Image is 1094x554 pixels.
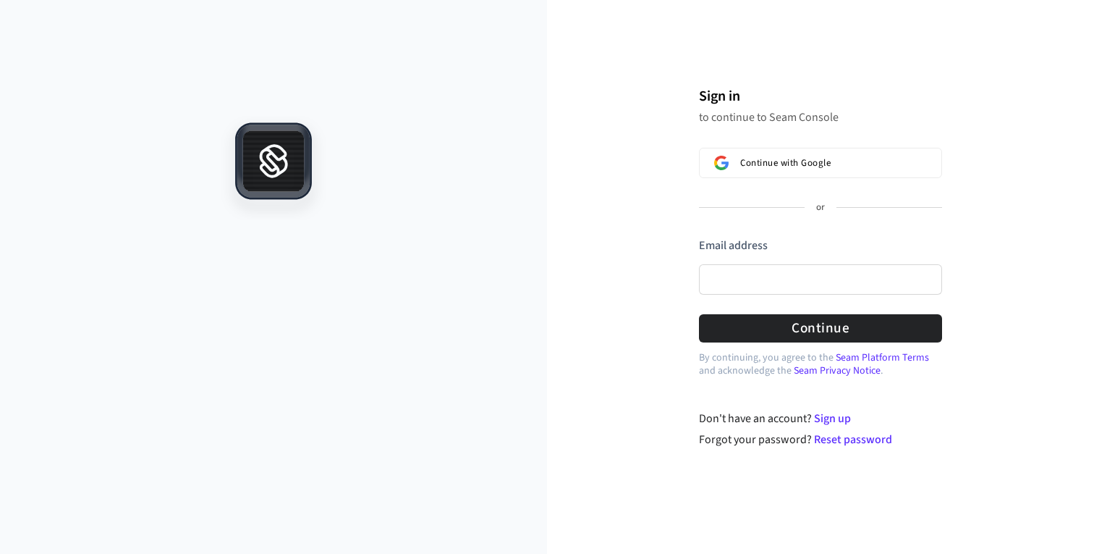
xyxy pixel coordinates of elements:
[699,85,942,107] h1: Sign in
[699,148,942,178] button: Sign in with GoogleContinue with Google
[814,432,892,448] a: Reset password
[814,411,851,427] a: Sign up
[816,201,825,214] p: or
[699,431,943,448] div: Forgot your password?
[699,238,768,253] label: Email address
[699,110,942,125] p: to continue to Seam Console
[740,157,831,169] span: Continue with Google
[836,351,929,365] a: Seam Platform Terms
[699,410,943,427] div: Don't have an account?
[699,314,942,343] button: Continue
[699,351,942,377] p: By continuing, you agree to the and acknowledge the .
[714,156,729,170] img: Sign in with Google
[794,364,881,378] a: Seam Privacy Notice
